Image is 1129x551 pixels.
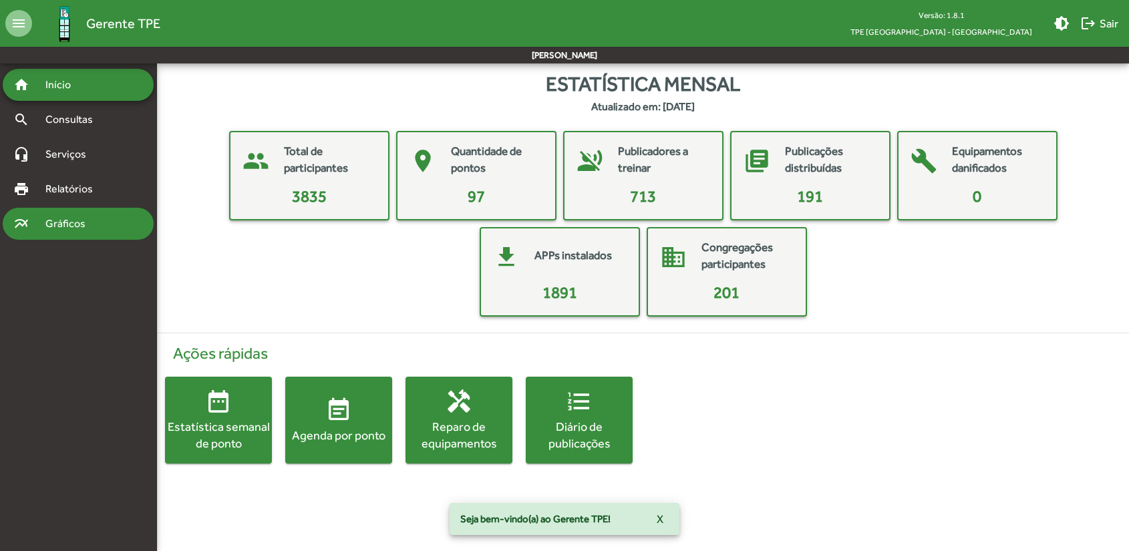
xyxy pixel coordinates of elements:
span: 201 [713,283,740,301]
mat-icon: multiline_chart [13,216,29,232]
span: 0 [973,187,981,205]
button: X [646,507,674,531]
mat-icon: headset_mic [13,146,29,162]
mat-icon: domain [653,237,693,277]
mat-icon: voice_over_off [570,141,610,181]
mat-icon: format_list_numbered [566,388,593,415]
mat-card-title: Congregações participantes [701,239,792,273]
div: Estatística semanal de ponto [165,418,272,451]
mat-card-title: Publicações distribuídas [785,143,876,177]
mat-icon: handyman [446,388,472,415]
h4: Ações rápidas [165,344,1121,363]
div: Versão: 1.8.1 [840,7,1043,23]
div: Agenda por ponto [285,427,392,443]
div: Reparo de equipamentos [406,418,512,451]
button: Estatística semanal de ponto [165,377,272,464]
img: Logo [43,2,86,45]
span: 1891 [542,283,577,301]
mat-icon: event_note [325,397,352,423]
span: 97 [468,187,485,205]
span: 713 [630,187,656,205]
button: Sair [1075,11,1124,35]
mat-icon: search [13,112,29,128]
span: Relatórios [37,181,110,197]
mat-icon: library_books [737,141,777,181]
span: Início [37,77,90,93]
span: X [657,507,663,531]
span: Gerente TPE [86,13,160,34]
mat-icon: get_app [486,237,526,277]
mat-card-title: APPs instalados [534,247,612,264]
mat-card-title: Equipamentos danificados [952,143,1043,177]
button: Diário de publicações [526,377,633,464]
span: 3835 [292,187,327,205]
span: Seja bem-vindo(a) ao Gerente TPE! [460,512,611,526]
strong: Atualizado em: [DATE] [591,99,695,115]
mat-icon: menu [5,10,32,37]
mat-icon: date_range [205,388,232,415]
mat-card-title: Quantidade de pontos [451,143,542,177]
mat-icon: logout [1080,15,1096,31]
mat-icon: brightness_medium [1054,15,1070,31]
a: Gerente TPE [32,2,160,45]
mat-icon: place [403,141,443,181]
div: Diário de publicações [526,418,633,451]
mat-card-title: Publicadores a treinar [618,143,709,177]
mat-icon: people [236,141,276,181]
span: Estatística mensal [546,69,740,99]
span: Serviços [37,146,104,162]
span: 191 [797,187,823,205]
span: Sair [1080,11,1118,35]
mat-icon: home [13,77,29,93]
button: Reparo de equipamentos [406,377,512,464]
mat-icon: print [13,181,29,197]
mat-card-title: Total de participantes [284,143,375,177]
button: Agenda por ponto [285,377,392,464]
span: Gráficos [37,216,104,232]
span: TPE [GEOGRAPHIC_DATA] - [GEOGRAPHIC_DATA] [840,23,1043,40]
mat-icon: build [904,141,944,181]
span: Consultas [37,112,110,128]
